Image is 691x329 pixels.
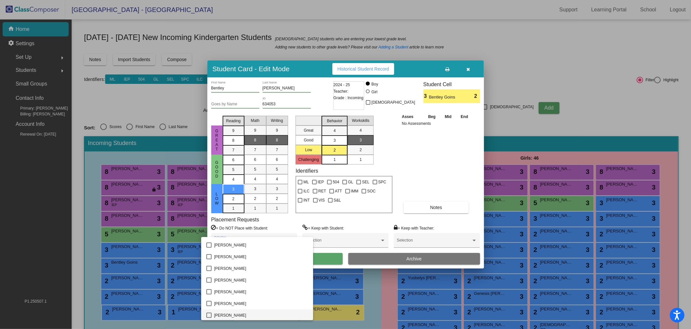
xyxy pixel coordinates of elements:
[214,251,308,263] span: [PERSON_NAME]
[214,298,308,309] span: [PERSON_NAME]
[214,263,308,274] span: [PERSON_NAME]
[214,239,308,251] span: [PERSON_NAME]
[214,286,308,298] span: [PERSON_NAME]
[214,309,308,321] span: [PERSON_NAME]
[214,274,308,286] span: [PERSON_NAME]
